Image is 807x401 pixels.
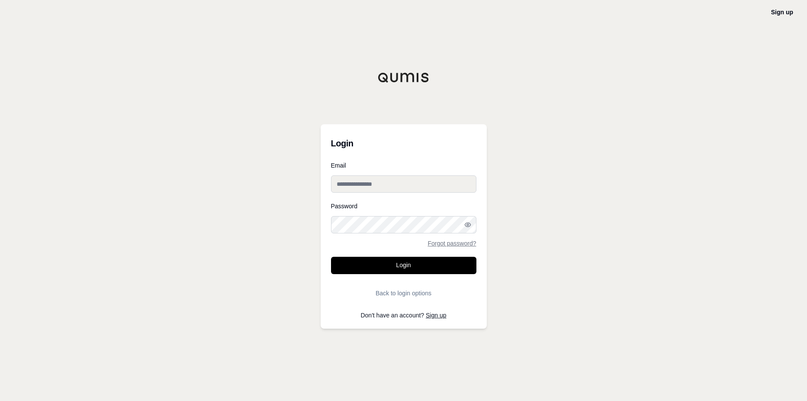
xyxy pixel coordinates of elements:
[378,72,430,83] img: Qumis
[331,135,476,152] h3: Login
[331,285,476,302] button: Back to login options
[331,257,476,274] button: Login
[331,312,476,318] p: Don't have an account?
[426,312,446,319] a: Sign up
[331,203,476,209] label: Password
[331,162,476,168] label: Email
[428,240,476,246] a: Forgot password?
[771,9,793,16] a: Sign up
